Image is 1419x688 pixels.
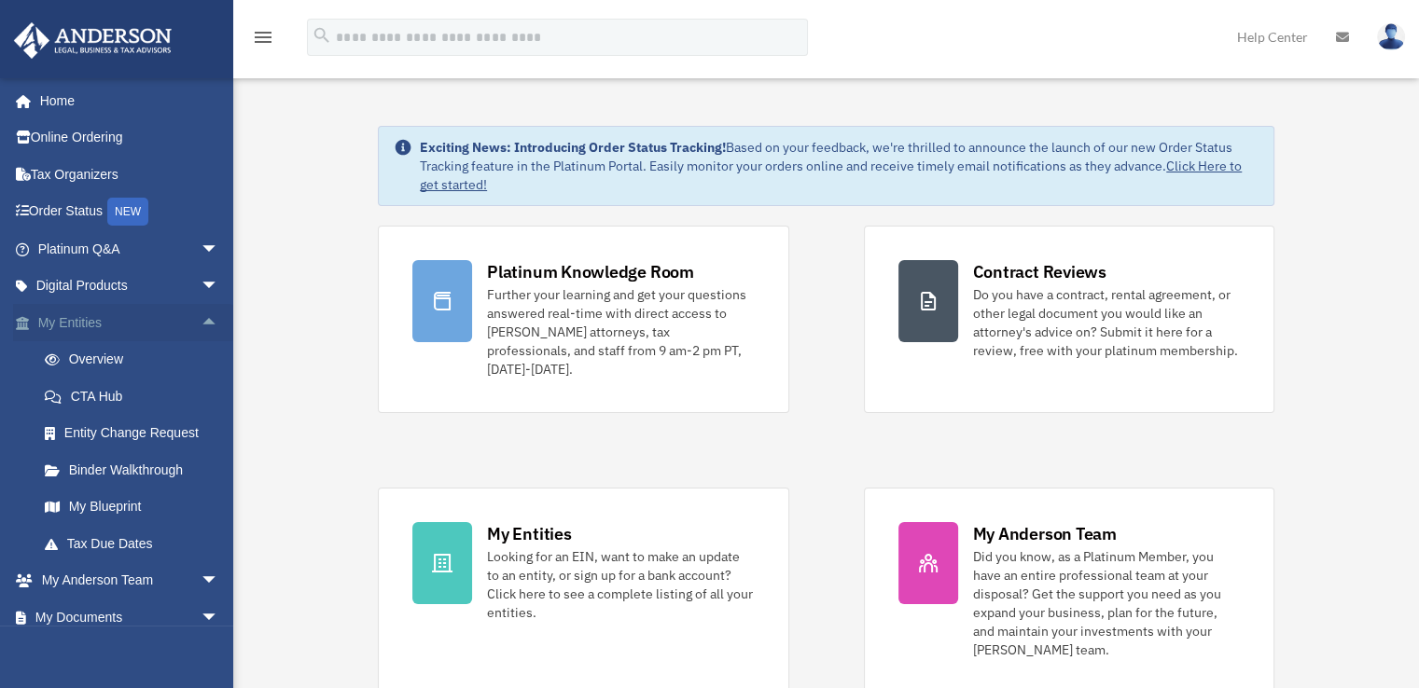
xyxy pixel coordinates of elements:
div: My Entities [487,522,571,545]
a: Overview [26,341,247,378]
a: Contract Reviews Do you have a contract, rental agreement, or other legal document you would like... [864,226,1274,413]
strong: Exciting News: Introducing Order Status Tracking! [420,139,726,156]
span: arrow_drop_up [201,304,238,342]
div: Looking for an EIN, want to make an update to an entity, or sign up for a bank account? Click her... [487,547,754,622]
a: My Documentsarrow_drop_down [13,599,247,636]
img: User Pic [1377,23,1405,50]
i: search [312,25,332,46]
div: Based on your feedback, we're thrilled to announce the launch of our new Order Status Tracking fe... [420,138,1259,194]
a: Platinum Knowledge Room Further your learning and get your questions answered real-time with dire... [378,226,788,413]
a: Binder Walkthrough [26,451,247,488]
div: My Anderson Team [973,522,1117,545]
a: Home [13,82,238,119]
img: Anderson Advisors Platinum Portal [8,22,177,59]
i: menu [252,26,274,48]
a: Digital Productsarrow_drop_down [13,268,247,305]
span: arrow_drop_down [201,230,238,268]
a: Online Ordering [13,119,247,157]
a: Tax Organizers [13,156,247,193]
a: My Blueprint [26,488,247,526]
div: Did you know, as a Platinum Member, you have an entire professional team at your disposal? Get th... [973,547,1240,659]
span: arrow_drop_down [201,562,238,600]
a: My Entitiesarrow_drop_up [13,304,247,341]
div: NEW [107,198,148,226]
a: Tax Due Dates [26,525,247,562]
span: arrow_drop_down [201,268,238,306]
a: CTA Hub [26,378,247,415]
span: arrow_drop_down [201,599,238,637]
div: Do you have a contract, rental agreement, or other legal document you would like an attorney's ad... [973,285,1240,360]
div: Platinum Knowledge Room [487,260,694,283]
a: My Anderson Teamarrow_drop_down [13,562,247,599]
div: Contract Reviews [973,260,1106,283]
div: Further your learning and get your questions answered real-time with direct access to [PERSON_NAM... [487,285,754,378]
a: Order StatusNEW [13,193,247,231]
a: menu [252,33,274,48]
a: Platinum Q&Aarrow_drop_down [13,230,247,268]
a: Entity Change Request [26,415,247,452]
a: Click Here to get started! [420,158,1242,193]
